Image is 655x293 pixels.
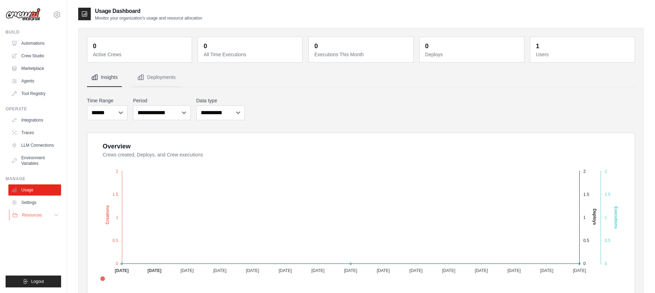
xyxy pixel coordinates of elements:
[204,51,298,58] dt: All Time Executions
[31,279,44,284] span: Logout
[8,75,61,87] a: Agents
[425,41,429,51] div: 0
[8,152,61,169] a: Environment Variables
[8,115,61,126] a: Integrations
[246,268,259,273] tspan: [DATE]
[103,141,131,151] div: Overview
[181,268,194,273] tspan: [DATE]
[311,268,325,273] tspan: [DATE]
[540,268,553,273] tspan: [DATE]
[605,169,607,174] tspan: 2
[9,210,62,221] button: Resources
[583,169,586,174] tspan: 2
[536,41,539,51] div: 1
[605,261,607,266] tspan: 0
[22,212,42,218] span: Resources
[213,268,227,273] tspan: [DATE]
[6,8,41,21] img: Logo
[105,205,110,225] text: Creations
[536,51,631,58] dt: Users
[8,38,61,49] a: Automations
[87,68,635,87] nav: Tabs
[583,261,586,266] tspan: 0
[115,268,129,273] tspan: [DATE]
[95,15,202,21] p: Monitor your organization's usage and resource allocation
[6,106,61,112] div: Operate
[133,97,191,104] label: Period
[8,127,61,138] a: Traces
[95,7,202,15] h2: Usage Dashboard
[314,51,409,58] dt: Executions This Month
[147,268,161,273] tspan: [DATE]
[6,29,61,35] div: Build
[592,208,597,225] text: Deploys
[93,51,187,58] dt: Active Crews
[605,215,607,220] tspan: 1
[6,176,61,182] div: Manage
[613,206,618,229] text: Executions
[8,184,61,196] a: Usage
[377,268,390,273] tspan: [DATE]
[196,97,245,104] label: Data type
[103,151,626,158] dt: Crews created, Deploys, and Crew executions
[279,268,292,273] tspan: [DATE]
[410,268,423,273] tspan: [DATE]
[93,41,96,51] div: 0
[344,268,357,273] tspan: [DATE]
[87,68,122,87] button: Insights
[87,97,127,104] label: Time Range
[8,197,61,208] a: Settings
[8,88,61,99] a: Tool Registry
[605,192,611,197] tspan: 1.5
[442,268,455,273] tspan: [DATE]
[116,215,118,220] tspan: 1
[8,140,61,151] a: LLM Connections
[425,51,520,58] dt: Deploys
[8,63,61,74] a: Marketplace
[116,261,118,266] tspan: 0
[204,41,207,51] div: 0
[583,192,589,197] tspan: 1.5
[583,238,589,243] tspan: 0.5
[583,215,586,220] tspan: 1
[314,41,318,51] div: 0
[112,238,118,243] tspan: 0.5
[112,192,118,197] tspan: 1.5
[573,268,586,273] tspan: [DATE]
[133,68,180,87] button: Deployments
[116,169,118,174] tspan: 2
[6,276,61,287] button: Logout
[605,238,611,243] tspan: 0.5
[8,50,61,61] a: Crew Studio
[507,268,521,273] tspan: [DATE]
[475,268,488,273] tspan: [DATE]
